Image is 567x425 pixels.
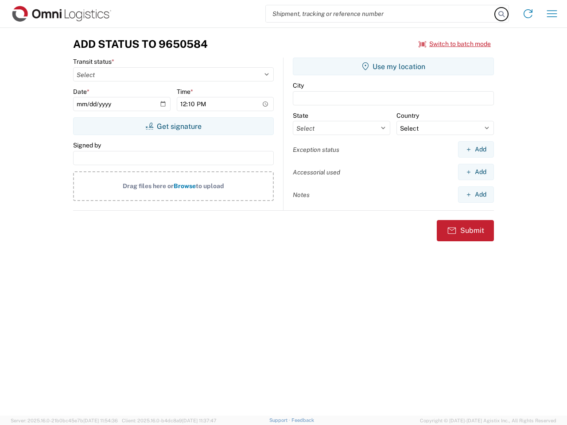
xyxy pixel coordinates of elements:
[174,182,196,189] span: Browse
[177,88,193,96] label: Time
[73,117,274,135] button: Get signature
[293,112,308,120] label: State
[396,112,419,120] label: Country
[293,58,494,75] button: Use my location
[293,191,310,199] label: Notes
[458,186,494,203] button: Add
[123,182,174,189] span: Drag files here or
[73,88,89,96] label: Date
[420,417,556,425] span: Copyright © [DATE]-[DATE] Agistix Inc., All Rights Reserved
[269,417,291,423] a: Support
[293,81,304,89] label: City
[196,182,224,189] span: to upload
[73,141,101,149] label: Signed by
[73,38,208,50] h3: Add Status to 9650584
[266,5,495,22] input: Shipment, tracking or reference number
[83,418,118,423] span: [DATE] 11:54:36
[73,58,114,66] label: Transit status
[291,417,314,423] a: Feedback
[122,418,217,423] span: Client: 2025.16.0-b4dc8a9
[11,418,118,423] span: Server: 2025.16.0-21b0bc45e7b
[458,164,494,180] button: Add
[293,168,340,176] label: Accessorial used
[458,141,494,158] button: Add
[293,146,339,154] label: Exception status
[419,37,491,51] button: Switch to batch mode
[182,418,217,423] span: [DATE] 11:37:47
[437,220,494,241] button: Submit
